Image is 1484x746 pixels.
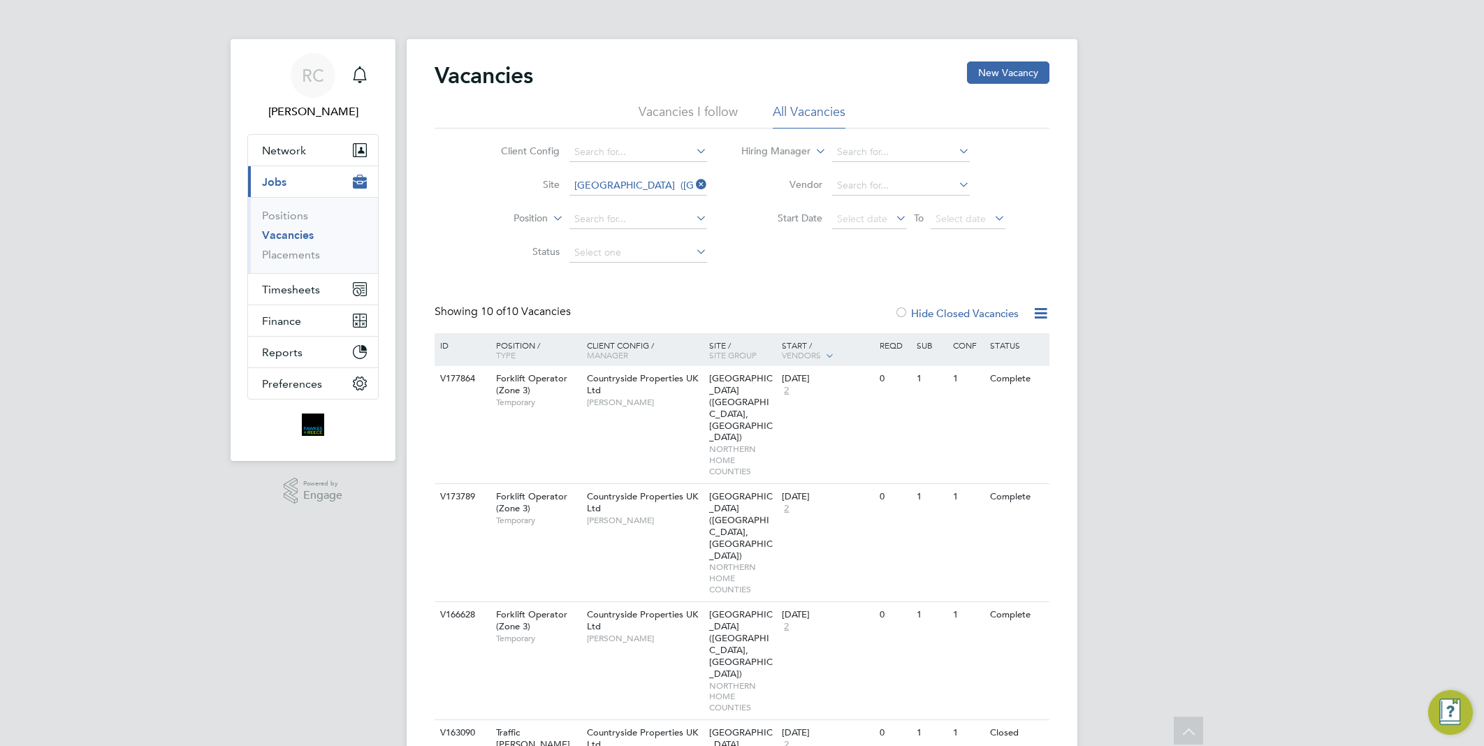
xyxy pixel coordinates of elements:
[730,145,810,159] label: Hiring Manager
[437,484,486,510] div: V173789
[496,349,516,360] span: Type
[479,145,560,157] label: Client Config
[782,727,873,739] div: [DATE]
[782,349,821,360] span: Vendors
[247,414,379,436] a: Go to home page
[437,720,486,746] div: V163090
[876,366,912,392] div: 0
[950,333,986,357] div: Conf
[496,608,567,632] span: Forklift Operator (Zone 3)
[248,135,378,166] button: Network
[437,366,486,392] div: V177864
[262,248,320,261] a: Placements
[467,212,548,226] label: Position
[569,243,707,263] input: Select one
[913,720,950,746] div: 1
[987,333,1047,357] div: Status
[913,602,950,628] div: 1
[709,372,773,443] span: [GEOGRAPHIC_DATA] ([GEOGRAPHIC_DATA], [GEOGRAPHIC_DATA])
[496,490,567,514] span: Forklift Operator (Zone 3)
[782,609,873,621] div: [DATE]
[496,372,567,396] span: Forklift Operator (Zone 3)
[248,337,378,367] button: Reports
[706,333,779,367] div: Site /
[837,212,887,225] span: Select date
[435,61,533,89] h2: Vacancies
[950,602,986,628] div: 1
[262,377,322,390] span: Preferences
[773,103,845,129] li: All Vacancies
[435,305,574,319] div: Showing
[876,333,912,357] div: Reqd
[967,61,1049,84] button: New Vacancy
[248,368,378,399] button: Preferences
[496,397,580,408] span: Temporary
[876,720,912,746] div: 0
[303,490,342,502] span: Engage
[437,602,486,628] div: V166628
[1428,690,1473,735] button: Engage Resource Center
[262,283,320,296] span: Timesheets
[247,103,379,120] span: Robyn Clarke
[950,484,986,510] div: 1
[231,39,395,461] nav: Main navigation
[248,166,378,197] button: Jobs
[262,346,303,359] span: Reports
[782,491,873,503] div: [DATE]
[742,212,822,224] label: Start Date
[486,333,583,367] div: Position /
[709,608,773,679] span: [GEOGRAPHIC_DATA] ([GEOGRAPHIC_DATA], [GEOGRAPHIC_DATA])
[248,274,378,305] button: Timesheets
[782,503,791,515] span: 2
[709,680,776,713] span: NORTHERN HOME COUNTIES
[894,307,1019,320] label: Hide Closed Vacancies
[262,228,314,242] a: Vacancies
[437,333,486,357] div: ID
[913,333,950,357] div: Sub
[987,720,1047,746] div: Closed
[481,305,571,319] span: 10 Vacancies
[496,633,580,644] span: Temporary
[832,142,970,162] input: Search for...
[247,53,379,120] a: RC[PERSON_NAME]
[987,366,1047,392] div: Complete
[262,209,308,222] a: Positions
[913,484,950,510] div: 1
[262,314,301,328] span: Finance
[987,484,1047,510] div: Complete
[709,562,776,594] span: NORTHERN HOME COUNTIES
[587,372,698,396] span: Countryside Properties UK Ltd
[782,621,791,633] span: 2
[569,210,707,229] input: Search for...
[569,142,707,162] input: Search for...
[284,478,343,504] a: Powered byEngage
[302,66,324,85] span: RC
[910,209,928,227] span: To
[709,444,776,476] span: NORTHERN HOME COUNTIES
[639,103,738,129] li: Vacancies I follow
[248,197,378,273] div: Jobs
[248,305,378,336] button: Finance
[583,333,706,367] div: Client Config /
[742,178,822,191] label: Vendor
[587,633,702,644] span: [PERSON_NAME]
[778,333,876,368] div: Start /
[587,349,628,360] span: Manager
[832,176,970,196] input: Search for...
[479,178,560,191] label: Site
[481,305,506,319] span: 10 of
[876,602,912,628] div: 0
[303,478,342,490] span: Powered by
[782,373,873,385] div: [DATE]
[479,245,560,258] label: Status
[876,484,912,510] div: 0
[587,490,698,514] span: Countryside Properties UK Ltd
[936,212,986,225] span: Select date
[987,602,1047,628] div: Complete
[569,176,707,196] input: Search for...
[262,175,286,189] span: Jobs
[587,397,702,408] span: [PERSON_NAME]
[950,720,986,746] div: 1
[782,385,791,397] span: 2
[587,608,698,632] span: Countryside Properties UK Ltd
